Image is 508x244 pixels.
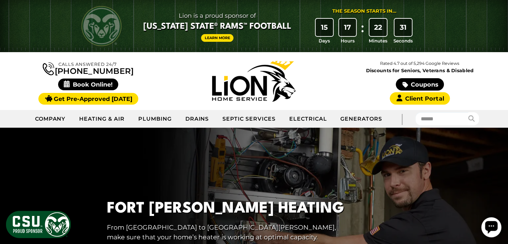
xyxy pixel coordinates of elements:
[38,93,138,105] a: Get Pre-Approved [DATE]
[58,79,119,90] span: Book Online!
[316,19,333,36] div: 15
[212,61,296,102] img: Lion Home Service
[5,210,72,239] img: CSU Sponsor Badge
[359,19,366,44] div: :
[143,10,291,21] span: Lion is a proud sponsor of
[337,60,503,67] p: Rated 4.7 out of 5,294 Google Reviews
[3,3,23,23] div: Open chat widget
[201,34,234,42] a: Learn More
[334,111,389,127] a: Generators
[369,19,387,36] div: 22
[143,21,291,32] span: [US_STATE] State® Rams™ Football
[369,37,387,44] span: Minutes
[72,111,131,127] a: Heating & Air
[81,6,122,46] img: CSU Rams logo
[338,68,501,73] span: Discounts for Seniors, Veterans & Disabled
[43,61,134,75] a: [PHONE_NUMBER]
[319,37,330,44] span: Days
[396,78,444,91] a: Coupons
[390,92,450,105] a: Client Portal
[393,37,413,44] span: Seconds
[216,111,282,127] a: Septic Services
[283,111,334,127] a: Electrical
[28,111,73,127] a: Company
[341,37,355,44] span: Hours
[394,19,412,36] div: 31
[332,8,396,15] div: The Season Starts in...
[389,110,415,128] div: |
[107,198,350,220] h1: Fort [PERSON_NAME] Heating
[179,111,216,127] a: Drains
[107,223,350,242] p: From [GEOGRAPHIC_DATA] to [GEOGRAPHIC_DATA][PERSON_NAME], make sure that your home’s heater is wo...
[339,19,356,36] div: 17
[132,111,179,127] a: Plumbing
